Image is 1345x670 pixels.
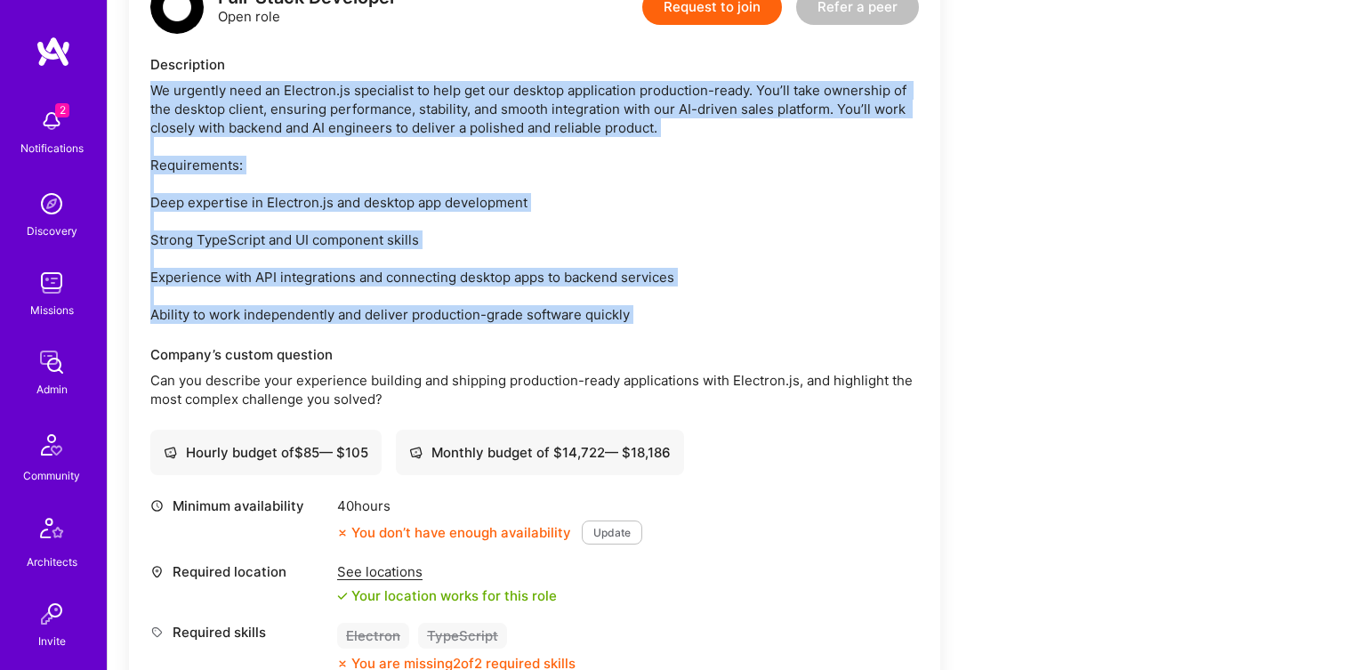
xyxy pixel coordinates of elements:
div: 40 hours [337,496,642,515]
div: Monthly budget of $ 14,722 — $ 18,186 [409,443,671,462]
i: icon CloseOrange [337,658,348,669]
div: Required location [150,562,328,581]
i: icon Clock [150,499,164,513]
div: Missions [30,301,74,319]
div: See locations [337,562,557,581]
div: Company’s custom question [150,345,919,364]
img: Architects [30,510,73,553]
div: Admin [36,380,68,399]
i: icon Location [150,565,164,578]
div: Your location works for this role [337,586,557,605]
img: teamwork [34,265,69,301]
i: icon CloseOrange [337,528,348,538]
div: Community [23,466,80,485]
span: 2 [55,103,69,117]
img: discovery [34,186,69,222]
div: Hourly budget of $ 85 — $ 105 [164,443,368,462]
i: icon Check [337,591,348,601]
img: admin teamwork [34,344,69,380]
i: icon Cash [164,446,177,459]
i: icon Tag [150,626,164,639]
img: Community [30,424,73,466]
button: Update [582,521,642,545]
div: Architects [27,553,77,571]
img: bell [34,103,69,139]
i: icon Cash [409,446,423,459]
div: Electron [337,623,409,649]
img: logo [36,36,71,68]
img: Invite [34,596,69,632]
p: Can you describe your experience building and shipping production-ready applications with Electro... [150,371,919,408]
div: Minimum availability [150,496,328,515]
div: Invite [38,632,66,650]
div: You don’t have enough availability [337,523,571,542]
div: Notifications [20,139,84,157]
div: TypeScript [418,623,507,649]
div: Description [150,55,919,74]
div: We urgently need an Electron.js specialist to help get our desktop application production-ready. ... [150,81,919,324]
div: Required skills [150,623,328,642]
div: Discovery [27,222,77,240]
